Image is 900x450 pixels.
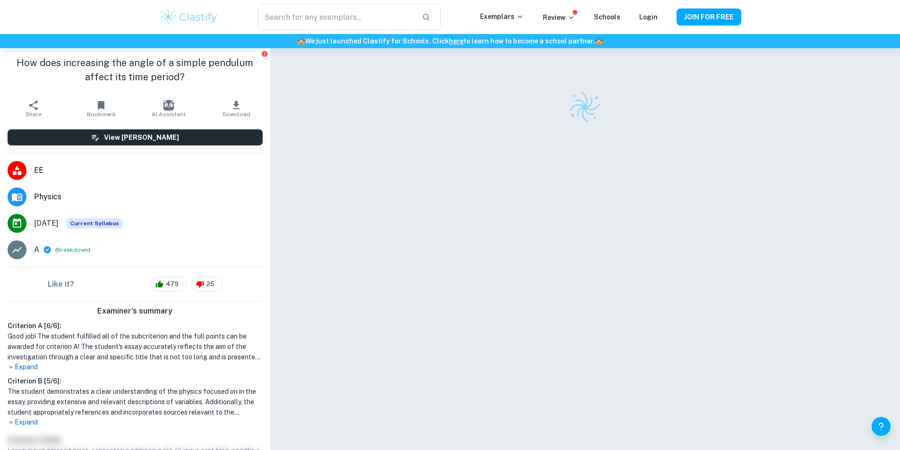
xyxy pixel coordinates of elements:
[151,277,187,292] div: 479
[258,4,414,30] input: Search for any exemplars...
[594,13,620,21] a: Schools
[34,191,263,203] span: Physics
[34,244,39,255] p: A
[66,218,123,229] div: This exemplar is based on the current syllabus. Feel free to refer to it for inspiration/ideas wh...
[8,321,263,331] h6: Criterion A [ 6 / 6 ]:
[872,417,891,436] button: Help and Feedback
[163,100,174,110] img: AI Assistant
[159,8,219,26] img: Clastify logo
[152,111,186,118] span: AI Assistant
[34,165,263,176] span: EE
[480,11,524,22] p: Exemplars
[8,129,263,145] button: View [PERSON_NAME]
[104,132,179,143] h6: View [PERSON_NAME]
[8,386,263,417] h1: The student demonstrates a clear understanding of the physics focused on in the essay, providing ...
[26,111,42,118] span: Share
[34,218,59,229] span: [DATE]
[297,37,305,45] span: 🏫
[8,417,263,427] p: Expand
[161,280,184,289] span: 479
[567,89,603,125] img: Clastify logo
[261,50,268,57] button: Report issue
[203,95,270,122] button: Download
[66,218,123,229] span: Current Syllabus
[55,246,90,255] span: ( )
[87,111,116,118] span: Bookmark
[543,12,575,23] p: Review
[595,37,603,45] span: 🏫
[135,95,203,122] button: AI Assistant
[8,331,263,362] h1: Good job! The student fulfilled all of the subcriterion and the full points can be awarded for cr...
[8,376,263,386] h6: Criterion B [ 5 / 6 ]:
[2,36,898,46] h6: We just launched Clastify for Schools. Click to learn how to become a school partner.
[68,95,135,122] button: Bookmark
[201,280,220,289] span: 25
[191,277,223,292] div: 25
[8,56,263,84] h1: How does increasing the angle of a simple pendulum affect its time period?
[48,279,74,290] h6: Like it?
[8,362,263,372] p: Expand
[639,13,658,21] a: Login
[677,8,741,25] button: JOIN FOR FREE
[4,306,266,317] h6: Examiner's summary
[223,111,250,118] span: Download
[57,246,88,254] button: Breakdown
[449,37,463,45] a: here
